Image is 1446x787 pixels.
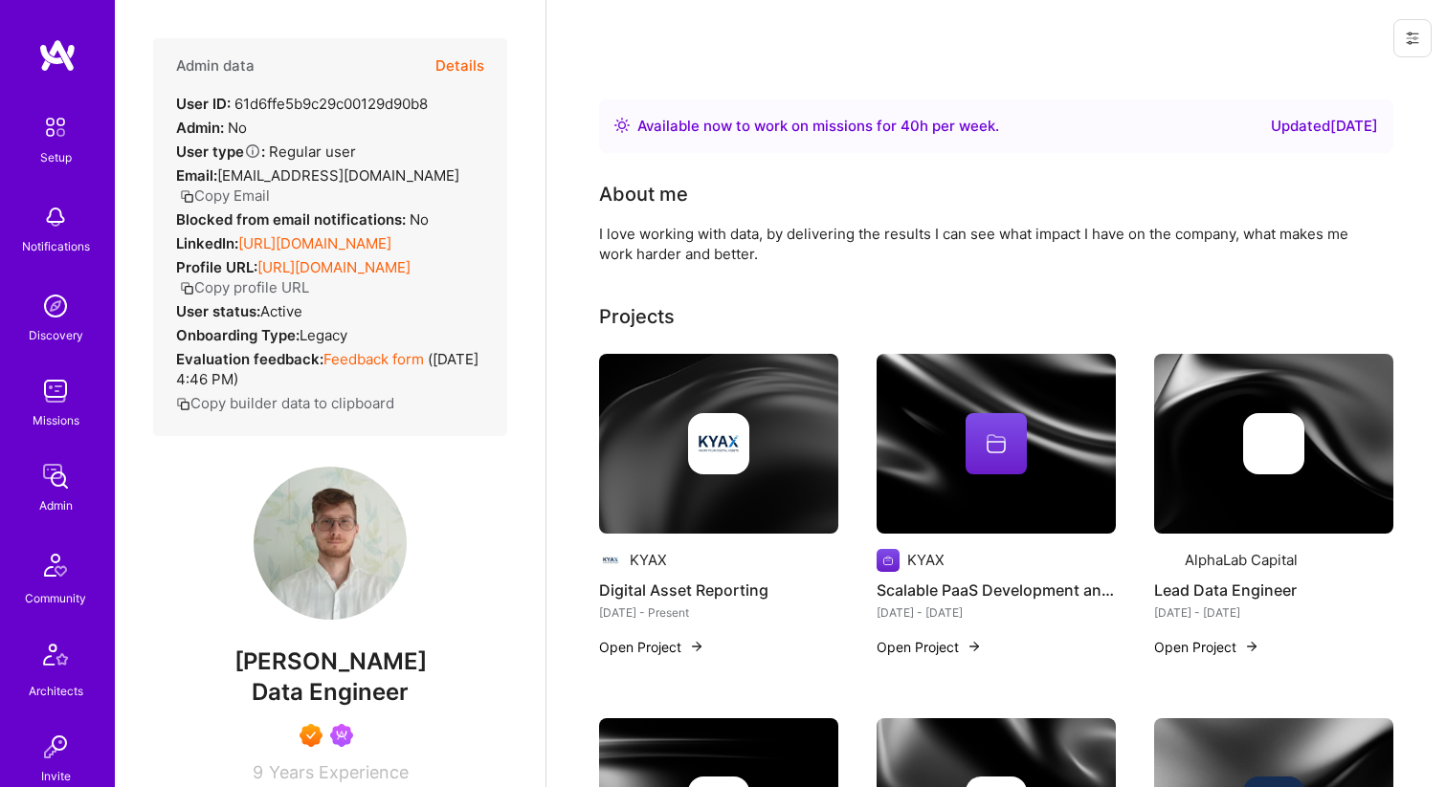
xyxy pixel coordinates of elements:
[1243,413,1304,474] img: Company logo
[877,578,1116,602] h4: Scalable PaaS Development and Blockchain Integration
[967,639,982,654] img: arrow-right
[33,542,78,588] img: Community
[1154,549,1177,572] img: Company logo
[176,210,410,229] strong: Blocked from email notifications:
[153,647,507,676] span: [PERSON_NAME]
[1244,639,1259,654] img: arrow-right
[252,678,409,706] span: Data Engineer
[29,681,83,701] div: Architects
[180,277,309,297] button: Copy profile URL
[176,234,238,252] strong: LinkedIn:
[254,467,407,620] img: User Avatar
[1185,550,1298,570] div: AlphaLab Capital
[25,588,86,608] div: Community
[689,639,704,654] img: arrow-right
[176,302,260,320] strong: User status:
[688,413,749,474] img: Company logo
[176,209,429,230] div: No
[36,372,75,410] img: teamwork
[877,602,1116,623] div: [DATE] - [DATE]
[35,107,76,147] img: setup
[300,326,347,344] span: legacy
[269,762,409,782] span: Years Experience
[176,95,231,113] strong: User ID:
[907,550,945,570] div: KYAX
[176,397,190,411] i: icon Copy
[36,287,75,325] img: discovery
[33,635,78,681] img: Architects
[33,410,79,430] div: Missions
[260,302,302,320] span: Active
[36,457,75,495] img: admin teamwork
[180,281,194,295] i: icon Copy
[176,57,255,75] h4: Admin data
[39,495,73,515] div: Admin
[41,766,71,786] div: Invite
[300,724,323,747] img: Exceptional A.Teamer
[630,550,667,570] div: KYAX
[217,166,459,185] span: [EMAIL_ADDRESS][DOMAIN_NAME]
[180,186,270,206] button: Copy Email
[38,38,77,73] img: logo
[176,118,247,138] div: No
[1154,354,1393,534] img: cover
[176,119,224,137] strong: Admin:
[176,349,484,389] div: ( [DATE] 4:46 PM )
[36,198,75,236] img: bell
[176,94,428,114] div: 61d6ffe5b9c29c00129d90b8
[257,258,411,276] a: [URL][DOMAIN_NAME]
[599,224,1365,264] div: I love working with data, by delivering the results I can see what impact I have on the company, ...
[877,354,1116,534] img: cover
[599,602,838,623] div: [DATE] - Present
[36,728,75,766] img: Invite
[176,142,356,162] div: Regular user
[176,166,217,185] strong: Email:
[614,118,630,133] img: Availability
[599,637,704,657] button: Open Project
[1154,578,1393,602] h4: Lead Data Engineer
[1154,637,1259,657] button: Open Project
[40,147,72,167] div: Setup
[180,189,194,204] i: icon Copy
[877,637,982,657] button: Open Project
[176,142,265,161] strong: User type :
[323,350,424,368] a: Feedback form
[599,578,838,602] h4: Digital Asset Reporting
[330,724,353,747] img: Been on Mission
[637,115,999,138] div: Available now to work on missions for h per week .
[599,180,688,208] div: About me
[599,354,838,534] img: cover
[176,393,394,413] button: Copy builder data to clipboard
[176,350,323,368] strong: Evaluation feedback:
[1154,602,1393,623] div: [DATE] - [DATE]
[599,549,622,572] img: Company logo
[435,38,484,94] button: Details
[29,325,83,345] div: Discovery
[244,142,261,160] i: Help
[901,117,920,135] span: 40
[176,258,257,276] strong: Profile URL:
[176,326,300,344] strong: Onboarding Type:
[22,236,90,256] div: Notifications
[253,762,263,782] span: 9
[599,302,675,331] div: Projects
[877,549,900,572] img: Company logo
[1271,115,1378,138] div: Updated [DATE]
[238,234,391,252] a: [URL][DOMAIN_NAME]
